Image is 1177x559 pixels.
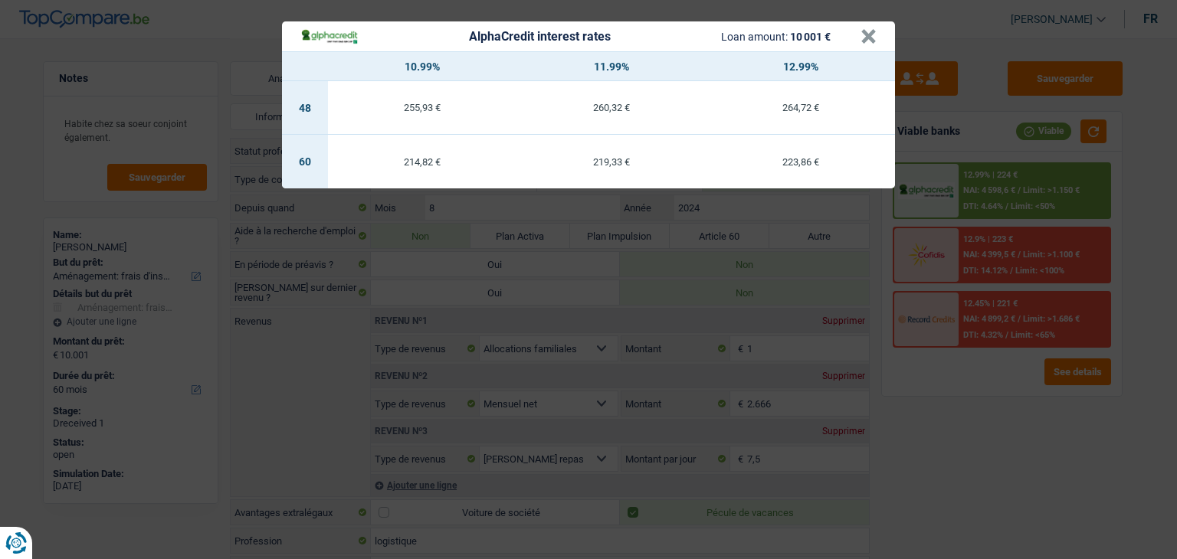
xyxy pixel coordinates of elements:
div: 264,72 € [706,103,895,113]
div: 219,33 € [517,157,707,167]
th: 12.99% [706,52,895,81]
td: 48 [282,81,328,135]
button: × [861,29,877,44]
div: 260,32 € [517,103,707,113]
img: AlphaCredit [300,28,359,45]
th: 10.99% [328,52,517,81]
div: 214,82 € [328,157,517,167]
td: 60 [282,135,328,188]
div: AlphaCredit interest rates [469,31,611,43]
th: 11.99% [517,52,707,81]
span: 10 001 € [790,31,831,43]
div: 255,93 € [328,103,517,113]
span: Loan amount: [721,31,788,43]
div: 223,86 € [706,157,895,167]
